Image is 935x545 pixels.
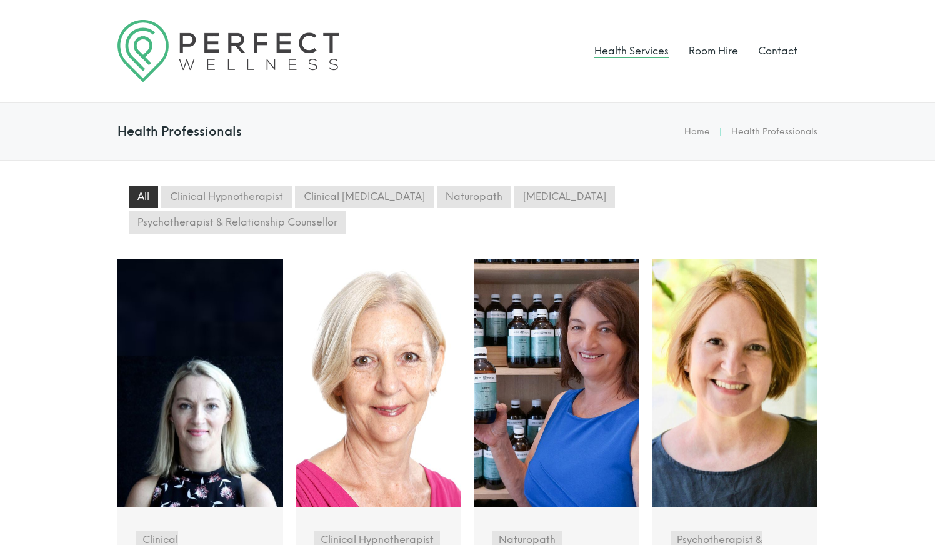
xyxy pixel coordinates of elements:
li: Clinical Hypnotherapist [161,186,292,208]
li: Clinical [MEDICAL_DATA] [295,186,434,208]
li: Psychotherapist & Relationship Counsellor [129,211,346,234]
li: Health Professionals [731,124,817,140]
img: Logo Perfect Wellness 710x197 [117,20,339,82]
h4: Health Professionals [117,124,242,139]
a: Home [684,126,710,137]
li: | [710,124,731,140]
a: Room Hire [689,45,738,57]
li: [MEDICAL_DATA] [514,186,615,208]
li: All [129,186,158,208]
a: Health Services [594,45,669,57]
a: Contact [758,45,797,57]
li: Naturopath [437,186,511,208]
